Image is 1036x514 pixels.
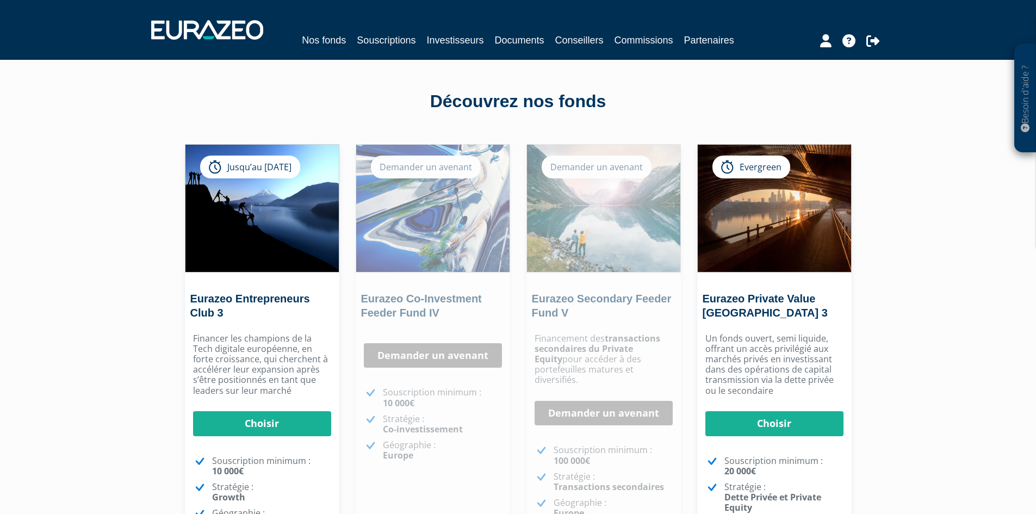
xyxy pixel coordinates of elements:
a: Commissions [615,33,673,48]
a: Eurazeo Entrepreneurs Club 3 [190,293,310,319]
strong: transactions secondaires du Private Equity [535,332,660,365]
div: Evergreen [712,156,790,178]
p: Stratégie : [554,472,673,492]
a: Souscriptions [357,33,415,48]
p: Stratégie : [383,414,502,435]
div: Demander un avenant [542,156,652,178]
strong: 10 000€ [383,397,414,409]
p: Souscription minimum : [724,456,843,476]
strong: 10 000€ [212,465,244,477]
div: Découvrez nos fonds [208,89,828,114]
a: Choisir [193,411,331,436]
img: Eurazeo Secondary Feeder Fund V [527,145,680,272]
strong: Europe [383,449,413,461]
a: Demander un avenant [364,343,502,368]
div: Demander un avenant [371,156,481,178]
strong: Transactions secondaires [554,481,664,493]
strong: Dette Privée et Private Equity [724,491,821,513]
img: 1732889491-logotype_eurazeo_blanc_rvb.png [151,20,263,40]
a: Eurazeo Co-Investment Feeder Fund IV [361,293,482,319]
p: Stratégie : [212,482,331,503]
p: Souscription minimum : [554,445,673,466]
a: Documents [494,33,544,48]
img: Eurazeo Co-Investment Feeder Fund IV [356,145,510,272]
strong: 20 000€ [724,465,756,477]
img: Eurazeo Entrepreneurs Club 3 [185,145,339,272]
p: Besoin d'aide ? [1019,49,1032,147]
a: Eurazeo Secondary Feeder Fund V [532,293,672,319]
p: Souscription minimum : [383,387,502,408]
p: Souscription minimum : [212,456,331,476]
a: Partenaires [684,33,734,48]
div: Jusqu’au [DATE] [200,156,300,178]
a: Eurazeo Private Value [GEOGRAPHIC_DATA] 3 [703,293,828,319]
img: Eurazeo Private Value Europe 3 [698,145,851,272]
p: Géographie : [383,440,502,461]
a: Investisseurs [426,33,483,48]
a: Conseillers [555,33,604,48]
strong: Growth [212,491,245,503]
strong: Co-investissement [383,423,463,435]
strong: 100 000€ [554,455,590,467]
p: Un fonds ouvert, semi liquide, offrant un accès privilégié aux marchés privés en investissant dan... [705,333,843,396]
p: Financement des pour accéder à des portefeuilles matures et diversifiés. [535,333,673,386]
a: Choisir [705,411,843,436]
p: Financer les champions de la Tech digitale européenne, en forte croissance, qui cherchent à accél... [193,333,331,396]
a: Demander un avenant [535,401,673,426]
a: Nos fonds [302,33,346,49]
p: Stratégie : [724,482,843,513]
